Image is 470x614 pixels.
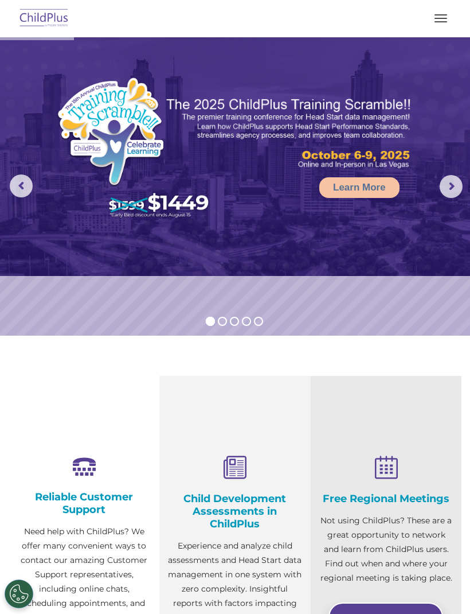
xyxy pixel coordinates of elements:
img: ChildPlus by Procare Solutions [17,5,71,32]
iframe: Chat Widget [413,559,470,614]
a: Learn More [319,177,399,198]
p: Not using ChildPlus? These are a great opportunity to network and learn from ChildPlus users. Fin... [319,514,453,585]
h4: Free Regional Meetings [319,492,453,505]
h4: Child Development Assessments in ChildPlus [168,492,301,530]
button: Cookies Settings [5,580,33,608]
h4: Reliable Customer Support [17,491,151,516]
